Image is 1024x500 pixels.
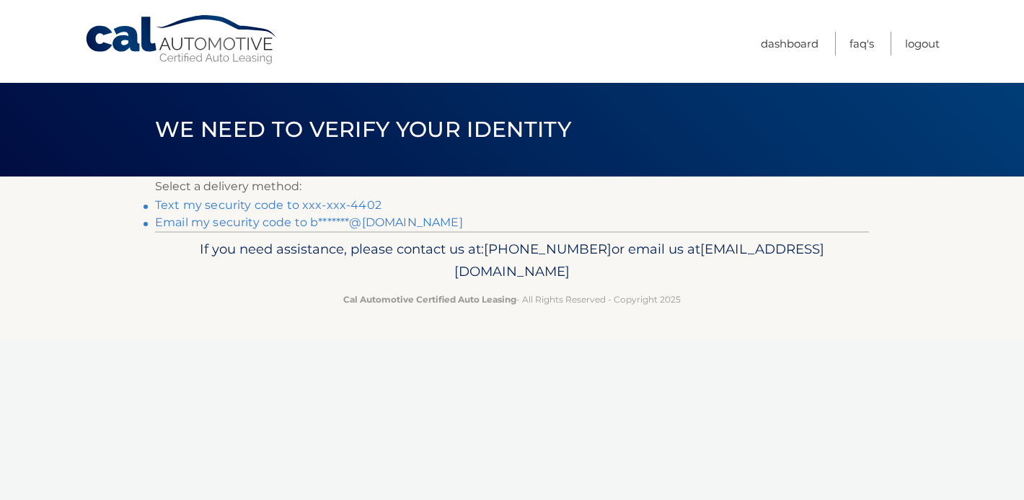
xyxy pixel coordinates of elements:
p: If you need assistance, please contact us at: or email us at [164,238,860,284]
a: Cal Automotive [84,14,279,66]
a: FAQ's [849,32,874,55]
span: We need to verify your identity [155,116,571,143]
p: Select a delivery method: [155,177,869,197]
span: [PHONE_NUMBER] [484,241,612,257]
a: Text my security code to xxx-xxx-4402 [155,198,381,212]
a: Email my security code to b*******@[DOMAIN_NAME] [155,215,463,229]
strong: Cal Automotive Certified Auto Leasing [343,294,516,305]
a: Dashboard [761,32,818,55]
a: Logout [905,32,940,55]
p: - All Rights Reserved - Copyright 2025 [164,292,860,307]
